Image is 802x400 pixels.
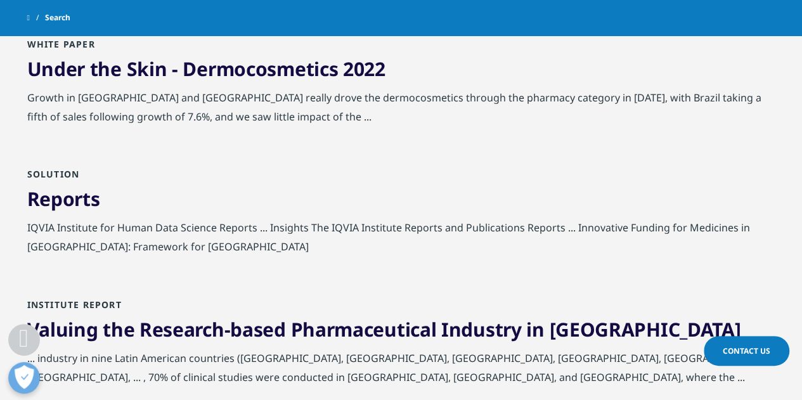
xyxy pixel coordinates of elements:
a: Contact Us [704,336,789,366]
a: Valuing the Research-based Pharmaceutical Industry in [GEOGRAPHIC_DATA] [27,316,741,342]
div: IQVIA Institute for Human Data Science Reports ... Insights The IQVIA Institute Reports and Publi... [27,218,775,262]
a: Under the Skin - Dermocosmetics 2022 [27,56,385,82]
span: Contact Us [723,345,770,356]
span: Search [45,6,70,29]
div: ... industry in nine Latin American countries ([GEOGRAPHIC_DATA], [GEOGRAPHIC_DATA], [GEOGRAPHIC_... [27,349,775,393]
button: Abrir preferências [8,362,40,394]
div: Growth in [GEOGRAPHIC_DATA] and [GEOGRAPHIC_DATA] really drove the dermocosmetics through the pha... [27,88,775,132]
span: Institute Report [27,299,122,311]
span: White Paper [27,38,95,50]
span: Solution [27,168,80,180]
a: Reports [27,186,100,212]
